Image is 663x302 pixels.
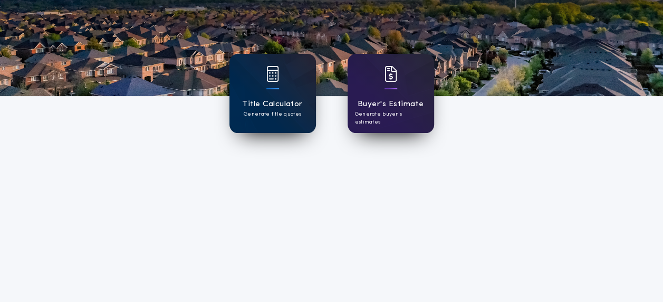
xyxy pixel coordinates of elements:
[244,110,301,118] p: Generate title quotes
[348,54,434,133] a: card iconBuyer's EstimateGenerate buyer's estimates
[229,54,316,133] a: card iconTitle CalculatorGenerate title quotes
[385,66,397,82] img: card icon
[358,98,424,110] h1: Buyer's Estimate
[355,110,427,126] p: Generate buyer's estimates
[242,98,302,110] h1: Title Calculator
[266,66,279,82] img: card icon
